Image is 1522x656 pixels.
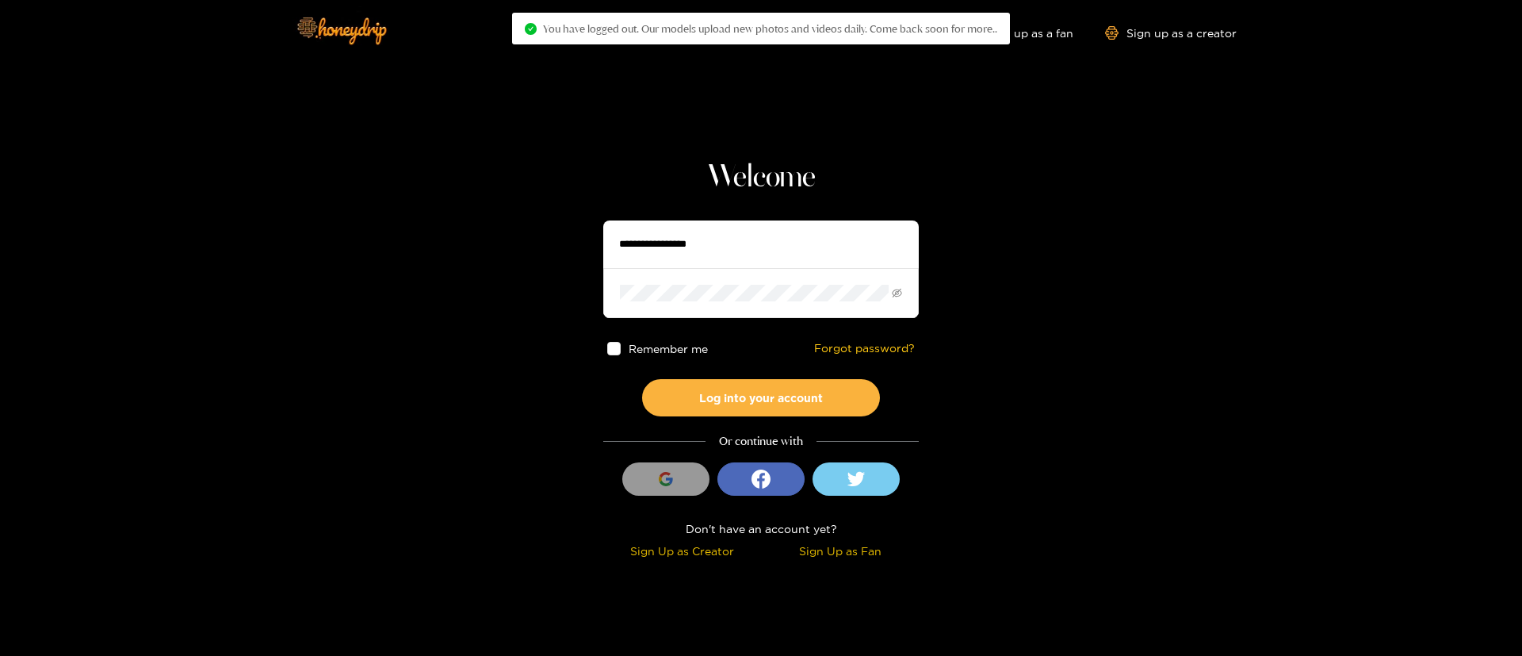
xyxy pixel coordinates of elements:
[629,343,708,355] span: Remember me
[603,432,919,451] div: Or continue with
[607,542,757,560] div: Sign Up as Creator
[965,26,1073,40] a: Sign up as a fan
[765,542,915,560] div: Sign Up as Fan
[603,520,919,538] div: Don't have an account yet?
[603,159,919,197] h1: Welcome
[543,22,997,35] span: You have logged out. Our models upload new photos and videos daily. Come back soon for more..
[814,342,915,355] a: Forgot password?
[642,379,880,416] button: Log into your account
[1105,26,1237,40] a: Sign up as a creator
[525,23,537,35] span: check-circle
[892,288,902,298] span: eye-invisible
